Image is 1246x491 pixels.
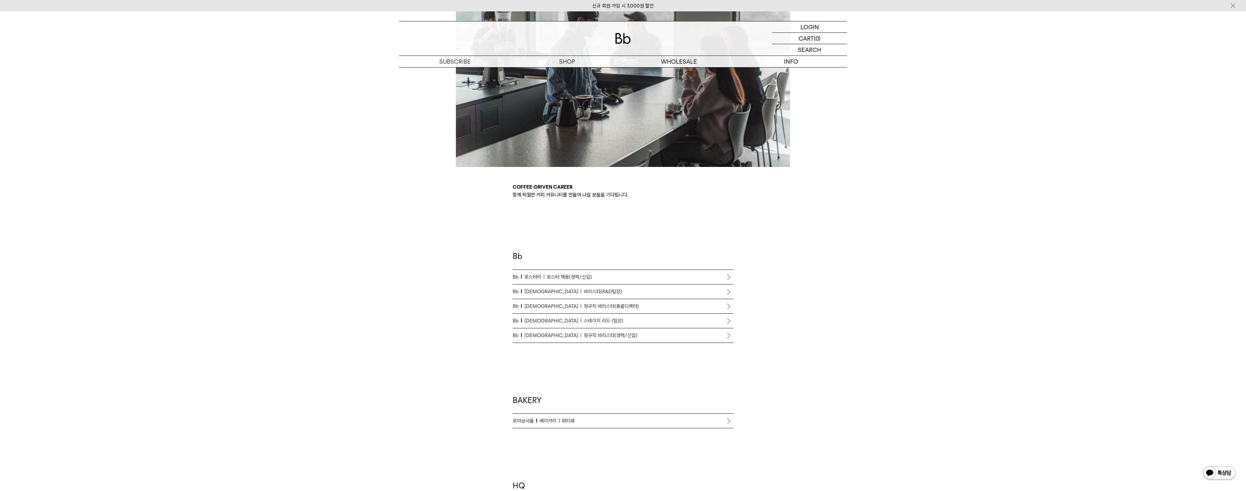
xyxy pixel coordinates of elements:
[513,270,733,284] a: Bb로스터리로스터 채용(경력/신입)
[524,288,581,296] span: [DEMOGRAPHIC_DATA]
[513,395,733,414] h2: BAKERY
[800,21,819,32] p: LOGIN
[772,33,847,44] a: CART (0)
[513,328,733,343] a: Bb[DEMOGRAPHIC_DATA]정규직 바리스타(경력/신입)
[1203,466,1236,481] img: 카카오톡 채널 1:1 채팅 버튼
[513,288,522,296] span: Bb
[524,302,581,310] span: [DEMOGRAPHIC_DATA]
[584,302,639,310] span: 정규직 바리스타(총괄디렉터)
[513,273,522,281] span: Bb
[584,288,622,296] span: 바리스타(R&D팀장)
[562,417,575,425] span: 파티쉐
[513,317,522,325] span: Bb
[513,414,733,428] a: 로아상서울베이커리파티쉐
[584,317,623,325] span: 스테이지 리드 (팀장)
[592,3,654,9] a: 신규 회원 가입 시 3,000원 할인
[399,56,511,67] a: SUBSCRIBE
[513,314,733,328] a: Bb[DEMOGRAPHIC_DATA]스테이지 리드 (팀장)
[513,417,537,425] span: 로아상서울
[735,56,847,67] p: INFO
[772,21,847,33] a: LOGIN
[513,183,733,191] p: Coffee-driven career
[513,332,522,339] span: Bb
[798,44,821,56] p: SEARCH
[540,417,560,425] span: 베이커리
[513,302,522,310] span: Bb
[524,273,544,281] span: 로스터리
[524,332,581,339] span: [DEMOGRAPHIC_DATA]
[524,317,581,325] span: [DEMOGRAPHIC_DATA]
[513,183,733,199] div: 함께 탁월한 커피 커뮤니티를 만들어 나갈 분들을 기다립니다.
[513,251,733,270] h2: Bb
[623,56,735,67] p: WHOLESALE
[513,284,733,299] a: Bb[DEMOGRAPHIC_DATA]바리스타(R&D팀장)
[799,33,814,44] p: CART
[547,273,592,281] span: 로스터 채용(경력/신입)
[615,33,631,44] img: 로고
[584,332,637,339] span: 정규직 바리스타(경력/신입)
[513,299,733,313] a: Bb[DEMOGRAPHIC_DATA]정규직 바리스타(총괄디렉터)
[511,56,623,67] a: SHOP
[814,33,821,44] p: (0)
